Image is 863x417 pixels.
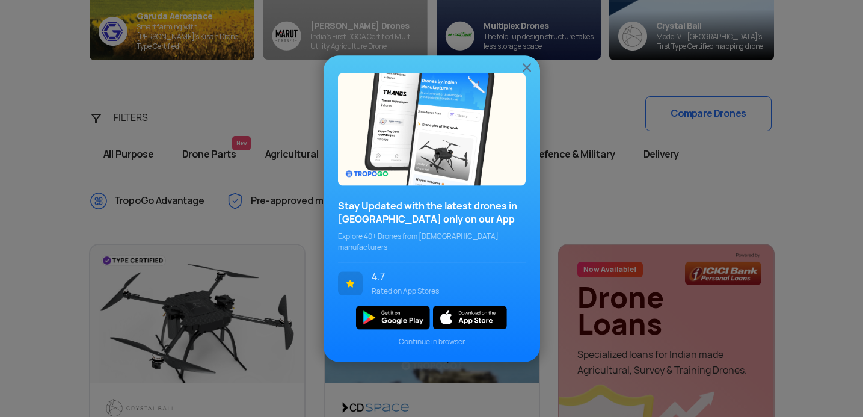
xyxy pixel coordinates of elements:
img: ic_close.png [520,60,534,75]
span: 4.7 [372,271,517,282]
span: Continue in browser [338,336,526,347]
img: img_playstore.png [356,306,430,329]
h3: Stay Updated with the latest drones in [GEOGRAPHIC_DATA] only on our App [338,200,526,226]
img: ios_new.svg [433,306,507,329]
span: Rated on App Stores [372,286,517,297]
span: Explore 40+ Drones from [DEMOGRAPHIC_DATA] manufacturers [338,231,526,253]
img: ic_star.svg [338,271,363,295]
img: bg_popupSky.png [338,73,526,185]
